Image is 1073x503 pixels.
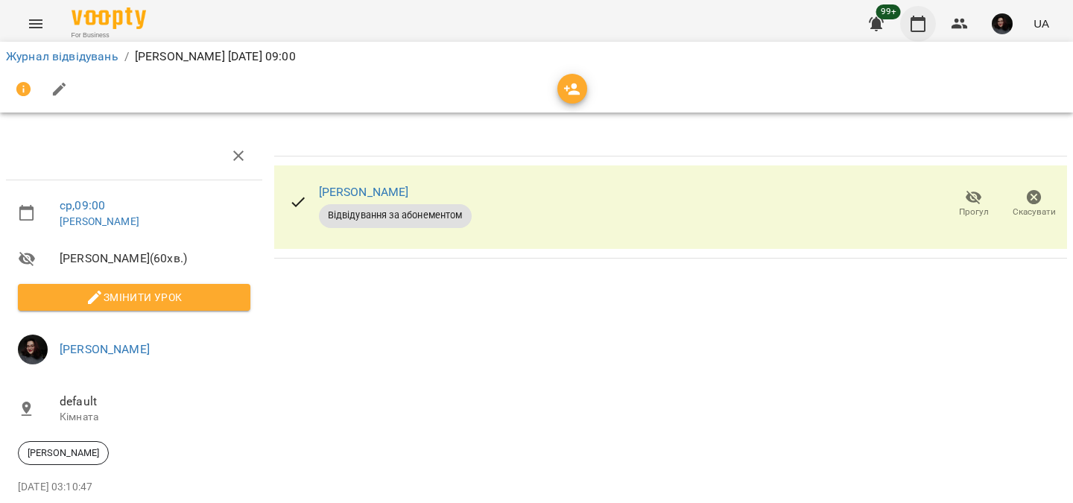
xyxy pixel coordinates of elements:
span: Скасувати [1013,206,1056,218]
button: Прогул [943,183,1004,225]
span: UA [1034,16,1049,31]
span: [PERSON_NAME] ( 60 хв. ) [60,250,250,268]
img: 3b3145ad26fe4813cc7227c6ce1adc1c.jpg [18,335,48,364]
p: [PERSON_NAME] [DATE] 09:00 [135,48,296,66]
li: / [124,48,129,66]
span: Змінити урок [30,288,238,306]
button: Скасувати [1004,183,1064,225]
img: Voopty Logo [72,7,146,29]
a: [PERSON_NAME] [319,185,409,199]
nav: breadcrumb [6,48,1067,66]
p: [DATE] 03:10:47 [18,480,250,495]
span: [PERSON_NAME] [19,446,108,460]
span: 99+ [876,4,901,19]
img: 3b3145ad26fe4813cc7227c6ce1adc1c.jpg [992,13,1013,34]
span: default [60,393,250,411]
a: ср , 09:00 [60,198,105,212]
button: Menu [18,6,54,42]
button: Змінити урок [18,284,250,311]
span: Відвідування за абонементом [319,209,472,222]
span: For Business [72,31,146,40]
div: [PERSON_NAME] [18,441,109,465]
span: Прогул [959,206,989,218]
button: UA [1028,10,1055,37]
a: [PERSON_NAME] [60,215,139,227]
a: Журнал відвідувань [6,49,118,63]
a: [PERSON_NAME] [60,342,150,356]
p: Кімната [60,410,250,425]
